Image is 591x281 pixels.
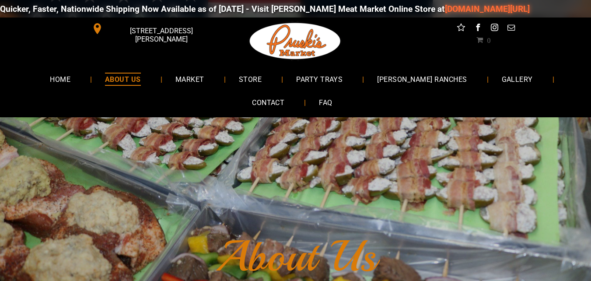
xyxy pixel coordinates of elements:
a: PARTY TRAYS [283,67,356,91]
a: [STREET_ADDRESS][PERSON_NAME] [86,22,220,35]
a: STORE [226,67,275,91]
a: Social network [455,22,467,35]
a: MARKET [162,67,217,91]
span: 0 [487,36,490,43]
a: GALLERY [489,67,546,91]
a: [PERSON_NAME] RANCHES [364,67,480,91]
a: email [505,22,517,35]
a: ABOUT US [92,67,154,91]
a: instagram [489,22,500,35]
a: facebook [472,22,483,35]
img: Pruski-s+Market+HQ+Logo2-1920w.png [248,18,343,65]
a: HOME [37,67,84,91]
a: FAQ [306,91,345,114]
span: [STREET_ADDRESS][PERSON_NAME] [105,22,217,48]
a: CONTACT [239,91,297,114]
